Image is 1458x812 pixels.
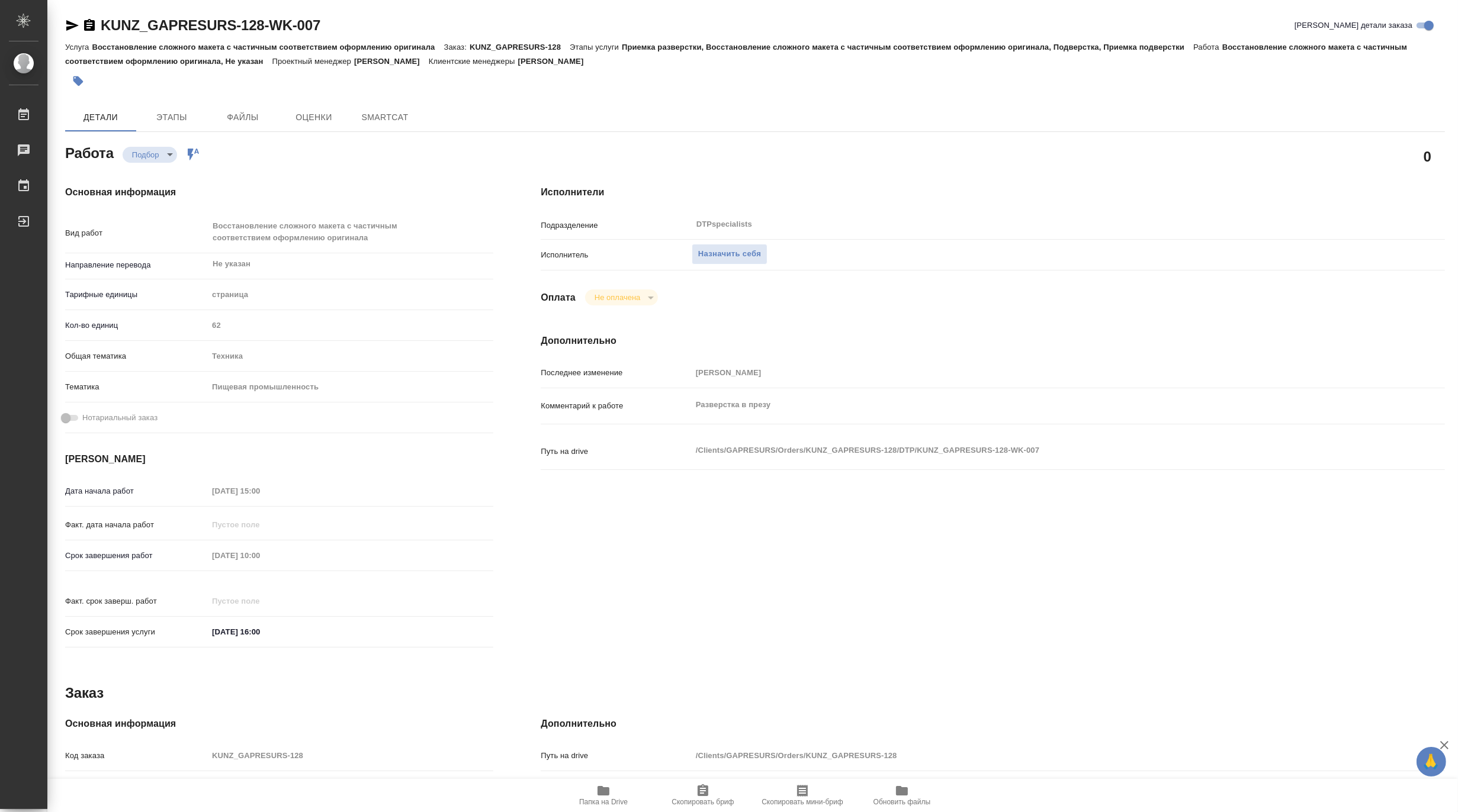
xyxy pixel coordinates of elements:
[208,317,493,334] input: Пустое поле
[208,592,311,610] input: Пустое поле
[82,412,158,424] span: Нотариальный заказ
[554,779,653,812] button: Папка на Drive
[82,18,97,33] button: Скопировать ссылку
[65,750,208,762] p: Код заказа
[622,43,1193,51] p: Приемка разверстки, Восстановление сложного макета с частичным соответствием оформлению оригинала...
[92,43,444,51] p: Восстановление сложного макета с частичным соответствием оформлению оригинала
[541,249,691,261] p: Исполнитель
[208,778,493,795] input: Пустое поле
[65,289,208,301] p: Тарифные единицы
[214,110,271,125] span: Файлы
[65,227,208,239] p: Вид работ
[753,779,852,812] button: Скопировать мини-бриф
[470,43,570,51] p: KUNZ_GAPRESURS-128
[1295,20,1412,31] span: [PERSON_NAME] детали заказа
[692,440,1370,460] textarea: /Clients/GAPRESURS/Orders/KUNZ_GAPRESURS-128/DTP/KUNZ_GAPRESURS-128-WK-007
[65,350,208,362] p: Общая тематика
[541,446,691,457] p: Путь на drive
[65,684,104,703] h2: Заказ
[1424,146,1431,166] h2: 0
[208,285,493,305] div: страница
[541,367,691,379] p: Последнее изменение
[541,291,576,305] h4: Оплата
[123,147,177,163] div: Подбор
[65,519,208,531] p: Факт. дата начала работ
[65,259,208,271] p: Направление перевода
[692,364,1370,381] input: Пустое поле
[65,717,493,731] h4: Основная информация
[208,482,311,500] input: Пустое поле
[585,289,658,305] div: Подбор
[518,57,593,66] p: [PERSON_NAME]
[272,57,354,66] p: Проектный менеджер
[65,18,79,33] button: Скопировать ссылку для ЯМессенджера
[129,150,163,160] button: Подбор
[72,110,129,125] span: Детали
[1193,43,1222,51] p: Работа
[65,381,208,393] p: Тематика
[541,185,1445,199] h4: Исполнители
[65,626,208,638] p: Срок завершения услуги
[65,185,493,199] h4: Основная информация
[541,400,691,412] p: Комментарий к работе
[672,798,734,806] span: Скопировать бриф
[143,110,200,125] span: Этапы
[65,43,92,51] p: Услуга
[208,547,311,564] input: Пустое поле
[65,595,208,607] p: Факт. срок заверш. работ
[762,798,843,806] span: Скопировать мини-бриф
[208,346,493,366] div: Техника
[570,43,622,51] p: Этапы услуги
[65,485,208,497] p: Дата начала работ
[541,334,1445,348] h4: Дополнительно
[1417,747,1446,776] button: 🙏
[444,43,470,51] p: Заказ:
[541,717,1445,731] h4: Дополнительно
[579,798,628,806] span: Папка на Drive
[692,747,1370,764] input: Пустое поле
[65,550,208,562] p: Срок завершения работ
[354,57,429,66] p: [PERSON_NAME]
[692,244,767,265] button: Назначить себя
[65,68,91,94] button: Добавить тэг
[541,750,691,762] p: Путь на drive
[852,779,952,812] button: Обновить файлы
[692,395,1370,415] textarea: Разверстка в презу
[208,377,493,397] div: Пищевая промышленность
[541,220,691,231] p: Подразделение
[208,516,311,533] input: Пустое поле
[873,798,931,806] span: Обновить файлы
[285,110,342,125] span: Оценки
[653,779,753,812] button: Скопировать бриф
[208,623,311,640] input: ✎ Введи что-нибудь
[692,778,1370,795] input: Пустое поле
[429,57,518,66] p: Клиентские менеджеры
[1421,749,1441,774] span: 🙏
[357,110,413,125] span: SmartCat
[65,452,493,466] h4: [PERSON_NAME]
[591,292,644,302] button: Не оплачена
[698,247,761,261] span: Назначить себя
[65,141,114,163] h2: Работа
[208,747,493,764] input: Пустое поле
[101,17,320,33] a: KUNZ_GAPRESURS-128-WK-007
[65,320,208,331] p: Кол-во единиц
